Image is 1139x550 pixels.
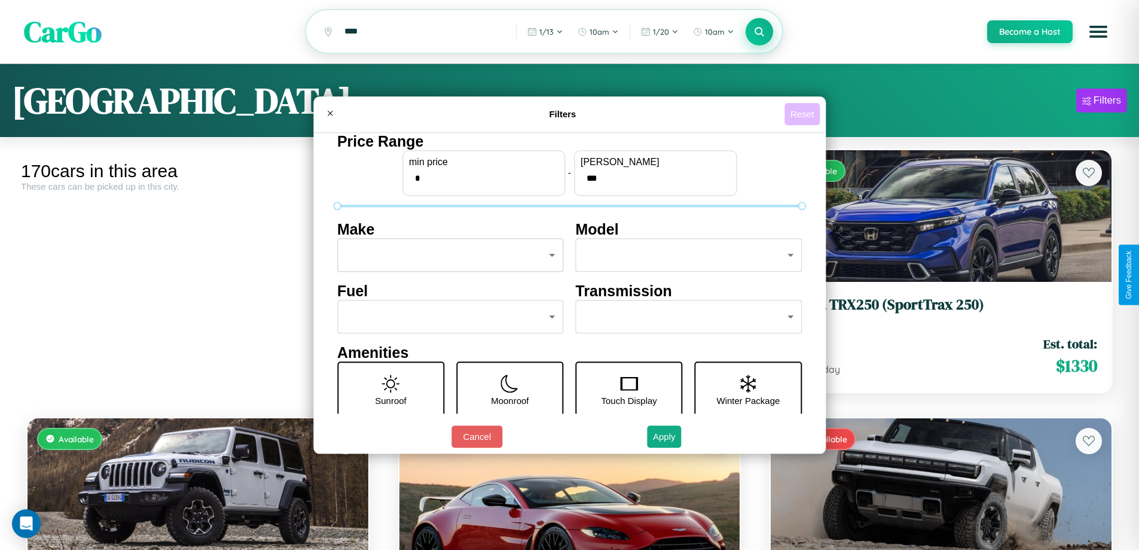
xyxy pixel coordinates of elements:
[337,344,802,361] h4: Amenities
[12,76,352,125] h1: [GEOGRAPHIC_DATA]
[341,109,784,119] h4: Filters
[491,393,529,409] p: Moonroof
[590,27,609,37] span: 10am
[647,426,682,448] button: Apply
[1043,335,1097,353] span: Est. total:
[1094,95,1121,107] div: Filters
[21,181,375,192] div: These cars can be picked up in this city.
[1056,354,1097,378] span: $ 1330
[653,27,669,37] span: 1 / 20
[572,22,625,41] button: 10am
[1082,15,1115,48] button: Open menu
[576,282,802,300] h4: Transmission
[568,165,571,181] p: -
[785,296,1097,326] a: Honda TRX250 (SportTrax 250)2016
[1076,89,1127,113] button: Filters
[717,393,780,409] p: Winter Package
[601,393,656,409] p: Touch Display
[1125,251,1133,299] div: Give Feedback
[635,22,685,41] button: 1/20
[12,509,41,538] div: Open Intercom Messenger
[785,296,1097,314] h3: Honda TRX250 (SportTrax 250)
[375,393,407,409] p: Sunroof
[815,363,840,375] span: / day
[687,22,740,41] button: 10am
[784,103,820,125] button: Reset
[409,157,558,168] label: min price
[337,221,564,238] h4: Make
[521,22,569,41] button: 1/13
[576,221,802,238] h4: Model
[59,434,94,444] span: Available
[581,157,730,168] label: [PERSON_NAME]
[705,27,725,37] span: 10am
[337,282,564,300] h4: Fuel
[21,161,375,181] div: 170 cars in this area
[539,27,554,37] span: 1 / 13
[987,20,1073,43] button: Become a Host
[24,12,102,51] span: CarGo
[451,426,502,448] button: Cancel
[337,133,802,150] h4: Price Range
